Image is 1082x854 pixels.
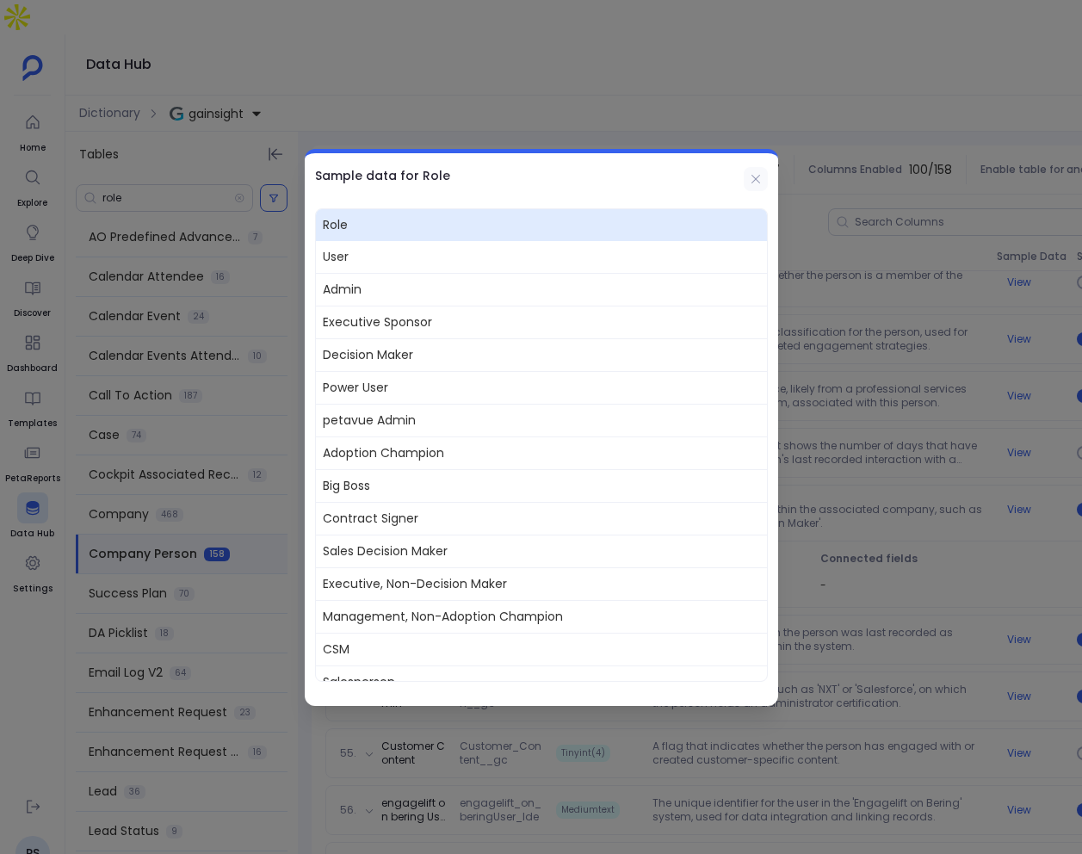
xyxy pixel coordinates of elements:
span: Sales Decision Maker [316,535,767,567]
h2: Sample data for Role [315,167,450,184]
span: Contract Signer [316,502,767,535]
span: Big Boss [316,469,767,502]
span: Role [316,209,767,241]
span: Salesperson [316,665,767,698]
span: Management, Non-Adoption Champion [316,600,767,633]
span: User [316,241,767,273]
span: Admin [316,273,767,306]
span: Decision Maker [316,338,767,371]
span: Executive Sponsor [316,306,767,338]
span: Power User [316,371,767,404]
span: CSM [316,633,767,665]
span: petavue Admin [316,404,767,436]
span: Adoption Champion [316,436,767,469]
span: Executive, Non-Decision Maker [316,567,767,600]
